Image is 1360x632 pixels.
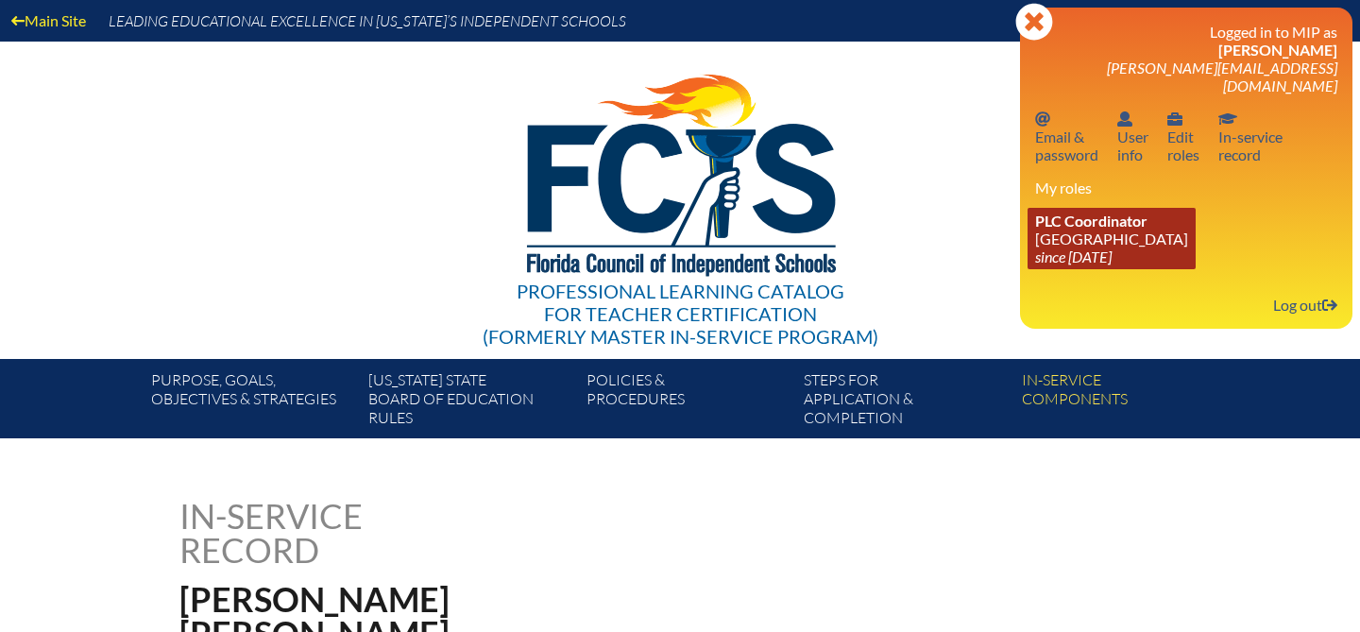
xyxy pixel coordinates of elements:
[1035,248,1112,265] i: since [DATE]
[1015,3,1053,41] svg: Close
[475,38,886,351] a: Professional Learning Catalog for Teacher Certification(formerly Master In-service Program)
[1014,367,1232,438] a: In-servicecomponents
[1035,179,1337,196] h3: My roles
[1266,292,1345,317] a: Log outLog out
[1160,106,1207,167] a: User infoEditroles
[1028,106,1106,167] a: Email passwordEmail &password
[1107,59,1337,94] span: [PERSON_NAME][EMAIL_ADDRESS][DOMAIN_NAME]
[1211,106,1290,167] a: In-service recordIn-servicerecord
[1322,298,1337,313] svg: Log out
[4,8,93,33] a: Main Site
[1117,111,1132,127] svg: User info
[544,302,817,325] span: for Teacher Certification
[1035,111,1050,127] svg: Email password
[1035,23,1337,94] h3: Logged in to MIP as
[1218,41,1337,59] span: [PERSON_NAME]
[179,499,560,567] h1: In-service record
[796,367,1013,438] a: Steps forapplication & completion
[361,367,578,438] a: [US_STATE] StateBoard of Education rules
[1167,111,1182,127] svg: User info
[1110,106,1156,167] a: User infoUserinfo
[1218,111,1237,127] svg: In-service record
[483,280,878,348] div: Professional Learning Catalog (formerly Master In-service Program)
[1028,208,1196,269] a: PLC Coordinator [GEOGRAPHIC_DATA] since [DATE]
[579,367,796,438] a: Policies &Procedures
[1035,212,1147,230] span: PLC Coordinator
[144,367,361,438] a: Purpose, goals,objectives & strategies
[485,42,875,299] img: FCISlogo221.eps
